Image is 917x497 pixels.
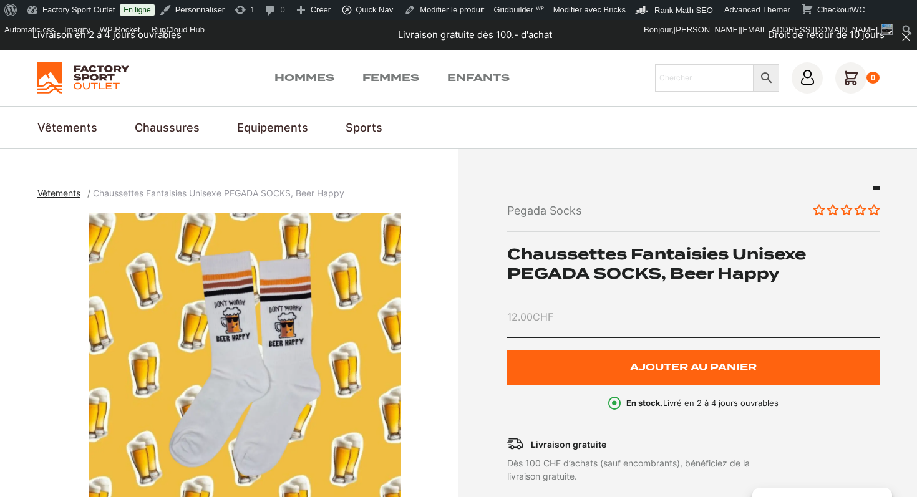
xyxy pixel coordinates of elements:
[639,20,898,40] a: Bonjour,
[655,64,754,92] input: Chercher
[346,119,382,136] a: Sports
[145,20,211,40] div: RunCloud Hub
[674,25,878,34] span: [PERSON_NAME][EMAIL_ADDRESS][DOMAIN_NAME]
[237,119,308,136] a: Equipements
[507,244,880,283] h1: Chaussettes Fantaisies Unisexe PEGADA SOCKS, Beer Happy
[93,188,344,198] span: Chaussettes Fantaisies Unisexe PEGADA SOCKS, Beer Happy
[37,62,129,94] img: Factory Sport Outlet
[866,72,880,84] div: 0
[95,20,145,40] a: WP Rocket
[533,311,553,323] span: CHF
[37,188,80,198] span: Vêtements
[37,188,87,198] a: Vêtements
[120,4,154,16] a: En ligne
[507,204,581,217] a: Pegada Socks
[60,20,95,40] a: Imagify
[447,70,510,85] a: Enfants
[507,311,553,323] bdi: 12.00
[630,362,757,373] span: Ajouter au panier
[362,70,419,85] a: Femmes
[626,398,663,408] b: En stock.
[507,456,805,483] p: Dès 100 CHF d’achats (sauf encombrants), bénéficiez de la livraison gratuite.
[274,70,334,85] a: Hommes
[398,28,552,42] p: Livraison gratuite dès 100.- d'achat
[507,350,880,385] button: Ajouter au panier
[531,438,606,451] p: Livraison gratuite
[135,119,200,136] a: Chaussures
[37,186,344,201] nav: breadcrumbs
[37,119,97,136] a: Vêtements
[626,397,779,410] p: Livré en 2 à 4 jours ouvrables
[654,6,713,15] span: Rank Math SEO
